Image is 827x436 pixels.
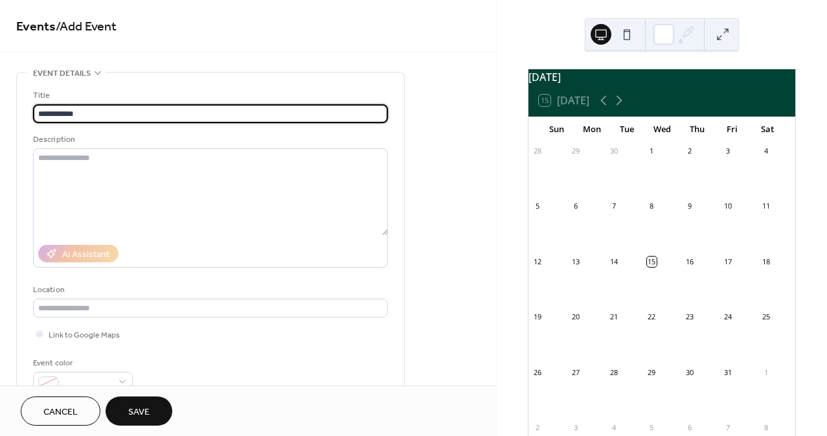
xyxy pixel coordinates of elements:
[685,201,695,211] div: 9
[644,117,679,143] div: Wed
[609,367,618,377] div: 28
[106,396,172,426] button: Save
[609,257,618,266] div: 14
[723,367,732,377] div: 31
[723,312,732,322] div: 24
[532,146,542,156] div: 28
[761,257,771,266] div: 18
[33,356,130,370] div: Event color
[532,422,542,432] div: 2
[609,312,618,322] div: 21
[647,367,657,377] div: 29
[49,328,120,342] span: Link to Google Maps
[761,312,771,322] div: 25
[761,201,771,211] div: 11
[647,146,657,156] div: 1
[33,283,385,297] div: Location
[571,257,580,266] div: 13
[723,257,732,266] div: 17
[685,312,695,322] div: 23
[532,257,542,266] div: 12
[609,422,618,432] div: 4
[723,422,732,432] div: 7
[679,117,714,143] div: Thu
[609,146,618,156] div: 30
[539,117,574,143] div: Sun
[647,422,657,432] div: 5
[33,89,385,102] div: Title
[532,312,542,322] div: 19
[685,422,695,432] div: 6
[685,367,695,377] div: 30
[750,117,785,143] div: Sat
[685,257,695,266] div: 16
[685,146,695,156] div: 2
[761,367,771,377] div: 1
[723,146,732,156] div: 3
[43,406,78,419] span: Cancel
[609,201,618,211] div: 7
[128,406,150,419] span: Save
[571,367,580,377] div: 27
[33,67,91,80] span: Event details
[647,257,657,266] div: 15
[647,312,657,322] div: 22
[532,201,542,211] div: 5
[21,396,100,426] button: Cancel
[56,14,117,40] span: / Add Event
[571,201,580,211] div: 6
[761,422,771,432] div: 8
[647,201,657,211] div: 8
[714,117,749,143] div: Fri
[16,14,56,40] a: Events
[761,146,771,156] div: 4
[571,146,580,156] div: 29
[609,117,644,143] div: Tue
[528,69,795,85] div: [DATE]
[33,133,385,146] div: Description
[571,422,580,432] div: 3
[574,117,609,143] div: Mon
[723,201,732,211] div: 10
[532,367,542,377] div: 26
[571,312,580,322] div: 20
